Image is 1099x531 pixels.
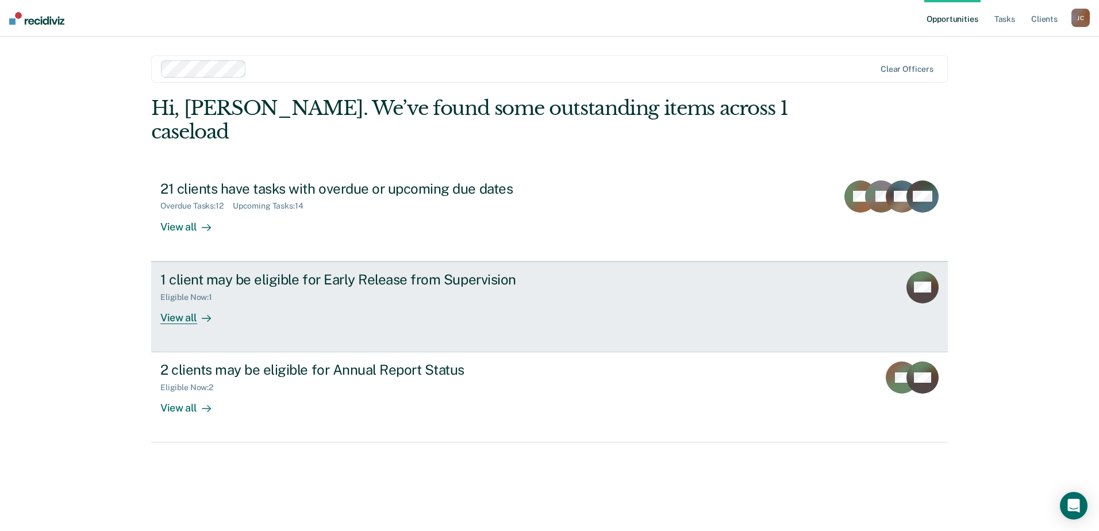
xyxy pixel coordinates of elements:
[160,383,222,393] div: Eligible Now : 2
[151,97,789,144] div: Hi, [PERSON_NAME]. We’ve found some outstanding items across 1 caseload
[9,12,64,25] img: Recidiviz
[160,361,564,378] div: 2 clients may be eligible for Annual Report Status
[160,211,225,233] div: View all
[160,271,564,288] div: 1 client may be eligible for Early Release from Supervision
[160,302,225,324] div: View all
[160,293,221,302] div: Eligible Now : 1
[1071,9,1090,27] div: J C
[160,393,225,415] div: View all
[1060,492,1088,520] div: Open Intercom Messenger
[151,261,948,352] a: 1 client may be eligible for Early Release from SupervisionEligible Now:1View all
[881,64,933,74] div: Clear officers
[1071,9,1090,27] button: JC
[151,171,948,261] a: 21 clients have tasks with overdue or upcoming due datesOverdue Tasks:12Upcoming Tasks:14View all
[233,201,313,211] div: Upcoming Tasks : 14
[151,352,948,442] a: 2 clients may be eligible for Annual Report StatusEligible Now:2View all
[160,180,564,197] div: 21 clients have tasks with overdue or upcoming due dates
[160,201,233,211] div: Overdue Tasks : 12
